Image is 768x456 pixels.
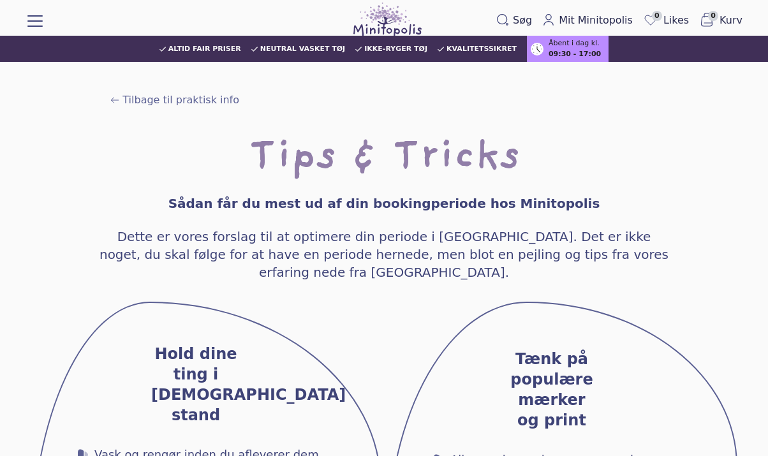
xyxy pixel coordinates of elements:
span: Tilbage til praktisk info [122,92,239,108]
span: 09:30 - 17:00 [549,49,601,60]
span: Altid fair priser [168,45,241,53]
a: Tilbage til praktisk info [110,92,239,108]
img: Minitopolis logo [353,3,422,38]
span: Søg [513,13,532,28]
a: Mit Minitopolis [537,10,638,31]
span: 0 [708,11,718,21]
span: Ikke-ryger tøj [364,45,427,53]
h3: Hold dine ting i [DEMOGRAPHIC_DATA] stand [151,344,240,425]
h1: Tips & Tricks [248,138,521,179]
a: Åbent i dag kl.09:30 - 17:00 [527,36,609,62]
span: Åbent i dag kl. [549,38,600,49]
span: Likes [663,13,689,28]
h3: Tænk på populære mærker og print [507,349,596,430]
h4: Sådan får du mest ud af din bookingperiode hos Minitopolis [168,195,600,212]
button: Søg [491,10,537,31]
button: 0Kurv [694,10,748,31]
span: Neutral vasket tøj [260,45,346,53]
span: Kurv [720,13,742,28]
h4: Dette er vores forslag til at optimere din periode i [GEOGRAPHIC_DATA]. Det er ikke noget, du ska... [98,228,670,281]
span: Mit Minitopolis [559,13,633,28]
span: 0 [652,11,662,21]
a: 0Likes [638,10,694,31]
span: Kvalitetssikret [447,45,517,53]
